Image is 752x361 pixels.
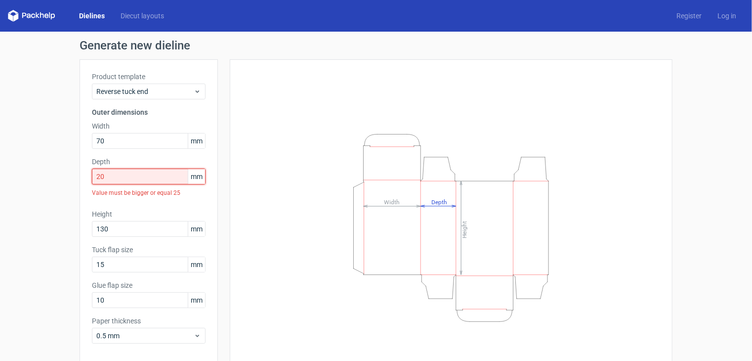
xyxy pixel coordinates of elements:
[92,184,206,201] div: Value must be bigger or equal 25
[188,257,205,272] span: mm
[92,245,206,255] label: Tuck flap size
[188,222,205,236] span: mm
[668,11,710,21] a: Register
[71,11,113,21] a: Dielines
[188,134,205,148] span: mm
[92,280,206,290] label: Glue flap size
[80,40,672,51] h1: Generate new dieline
[96,87,194,96] span: Reverse tuck end
[92,107,206,117] h3: Outer dimensions
[461,221,468,238] tspan: Height
[384,198,400,205] tspan: Width
[188,293,205,308] span: mm
[92,121,206,131] label: Width
[96,331,194,341] span: 0.5 mm
[188,169,205,184] span: mm
[92,72,206,82] label: Product template
[92,209,206,219] label: Height
[92,157,206,167] label: Depth
[431,198,447,205] tspan: Depth
[710,11,744,21] a: Log in
[113,11,172,21] a: Diecut layouts
[92,316,206,326] label: Paper thickness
